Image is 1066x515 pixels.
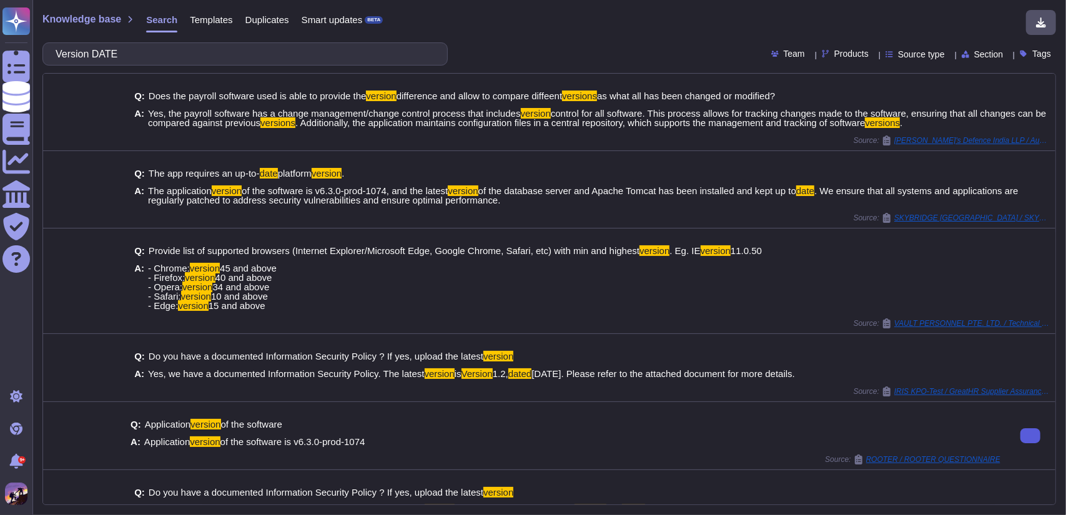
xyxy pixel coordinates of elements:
span: Application [145,419,190,429]
span: Knowledge base [42,14,121,24]
mark: dated [508,368,532,379]
button: user [2,480,36,508]
span: Source type [898,50,945,59]
span: Source: [854,213,1050,223]
span: Search [146,15,177,24]
div: BETA [365,16,383,24]
span: The app requires an up-to- [149,168,260,179]
b: A: [134,186,144,205]
span: Provide list of supported browsers (Internet Explorer/Microsoft Edge, Google Chrome, Safari, etc)... [149,245,639,256]
mark: version [190,436,220,447]
mark: version [312,168,342,179]
b: Q: [134,351,145,361]
span: Yes, the payroll software has a change management/change control process that includes [148,108,520,119]
span: 15 and above [209,300,265,311]
span: IRIS KPO-Test / GreatHR Supplier Assurance Questionnaire GreytHr (002) [894,388,1050,395]
span: . We ensure that all systems and applications are regularly patched to address security vulnerabi... [148,185,1019,205]
span: of the database server and Apache Tomcat has been installed and kept up to [478,185,796,196]
mark: version [639,245,669,256]
b: Q: [134,488,145,497]
mark: version [521,108,551,119]
span: platform [278,168,312,179]
mark: version [366,91,396,101]
span: Team [784,49,805,58]
span: Application [144,436,190,447]
span: VAULT PERSONNEL PTE. LTD. / Technical Checklist [894,320,1050,327]
mark: Version [461,368,493,379]
b: A: [134,109,144,127]
mark: version [190,263,220,273]
span: SKYBRIDGE [GEOGRAPHIC_DATA] / SKYBRIDGE QUESTIONS [894,214,1050,222]
span: Smart updates [302,15,363,24]
span: Products [834,49,869,58]
b: A: [131,437,141,446]
span: difference and allow to compare diffeent [397,91,562,101]
span: Tags [1032,49,1051,58]
span: Source: [854,318,1050,328]
b: Q: [134,246,145,255]
mark: version [185,272,215,283]
b: A: [134,369,144,378]
mark: version [190,419,220,429]
mark: version [701,245,731,256]
span: . [342,168,344,179]
div: 9+ [18,456,26,464]
span: The application [148,185,212,196]
span: Yes, we have a documented Information Security Policy. The latest [148,368,424,379]
mark: versions [865,117,900,128]
input: Search a question or template... [49,43,435,65]
span: of the software is v6.3.0-prod-1074, and the latest [242,185,448,196]
span: of the software [221,419,282,429]
mark: version [425,368,455,379]
span: . Additionally, the application maintains configuration files in a central repository, which supp... [295,117,865,128]
mark: version [181,291,211,302]
mark: version [182,282,212,292]
mark: versions [562,91,597,101]
span: Duplicates [245,15,289,24]
mark: date [796,185,814,196]
span: of the software is v6.3.0-prod-1074 [220,436,365,447]
span: Do you have a documented Information Security Policy ? If yes, upload the latest [149,351,483,361]
mark: date [260,168,278,179]
span: Source: [854,386,1050,396]
span: Templates [190,15,232,24]
span: Source: [825,454,1000,464]
span: Does the payroll software used is able to provide the [149,91,367,101]
mark: version [483,351,513,361]
span: is [455,368,461,379]
b: A: [134,263,144,310]
span: control for all software. This process allows for tracking changes made to the software, ensuring... [148,108,1046,128]
span: 1.2, [493,368,508,379]
mark: version [448,185,478,196]
span: Source: [854,135,1050,145]
span: 10 and above - Edge: [148,291,268,311]
span: [PERSON_NAME]'s Defence India LLP / Audit Trail Checklist for payroll [894,137,1050,144]
span: Do you have a documented Information Security Policy ? If yes, upload the latest [149,487,483,498]
span: . Eg. IE [669,245,700,256]
mark: version [212,185,242,196]
span: 34 and above - Safari: [148,282,269,302]
span: 11.0.50 [731,245,762,256]
span: 45 and above - Firefox: [148,263,277,283]
span: . [900,117,902,128]
span: as what all has been changed or modified? [597,91,775,101]
b: Q: [134,91,145,101]
span: 40 and above - Opera: [148,272,272,292]
span: Section [974,50,1004,59]
mark: versions [260,117,295,128]
span: ROOTER / ROOTER QUESTIONNAIRE [866,456,1000,463]
mark: version [178,300,208,311]
b: Q: [134,169,145,178]
b: Q: [131,419,141,429]
span: [DATE]. Please refer to the attached document for more details. [531,368,795,379]
span: - Chrome: [148,263,190,273]
mark: version [483,487,513,498]
img: user [5,483,27,505]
